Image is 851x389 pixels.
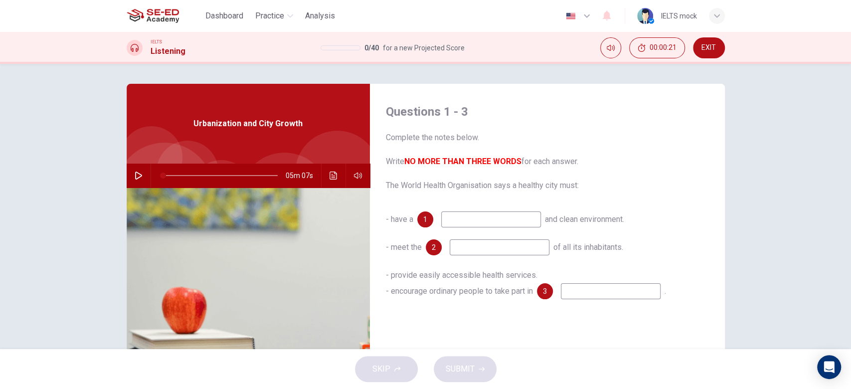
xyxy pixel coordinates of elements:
span: 3 [543,288,547,295]
span: Practice [255,10,284,22]
span: EXIT [701,44,716,52]
span: 00:00:21 [650,44,677,52]
span: Urbanization and City Growth [193,118,303,130]
span: and clean environment. [545,214,624,224]
a: SE-ED Academy logo [127,6,202,26]
div: Mute [600,37,621,58]
h4: Questions 1 - 3 [386,104,709,120]
span: - provide easily accessible health services. - encourage ordinary people to take part in [386,270,537,296]
span: 05m 07s [286,164,321,188]
button: EXIT [693,37,725,58]
div: Hide [629,37,685,58]
img: SE-ED Academy logo [127,6,179,26]
span: IELTS [151,38,162,45]
span: - meet the [386,242,422,252]
span: - have a [386,214,413,224]
span: . [665,286,666,296]
button: Dashboard [201,7,247,25]
span: for a new Projected Score [383,42,465,54]
span: of all its inhabitants. [553,242,623,252]
span: 0 / 40 [364,42,379,54]
button: 00:00:21 [629,37,685,58]
span: Complete the notes below. Write for each answer. The World Health Organisation says a healthy cit... [386,132,709,192]
div: Open Intercom Messenger [817,355,841,379]
h1: Listening [151,45,185,57]
button: Click to see the audio transcription [326,164,341,188]
span: 2 [432,244,436,251]
span: Dashboard [205,10,243,22]
span: Analysis [305,10,335,22]
img: Profile picture [637,8,653,24]
b: NO MORE THAN THREE WORDS [404,157,521,166]
div: IELTS mock [661,10,697,22]
span: 1 [423,216,427,223]
button: Practice [251,7,297,25]
img: en [564,12,577,20]
button: Analysis [301,7,339,25]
